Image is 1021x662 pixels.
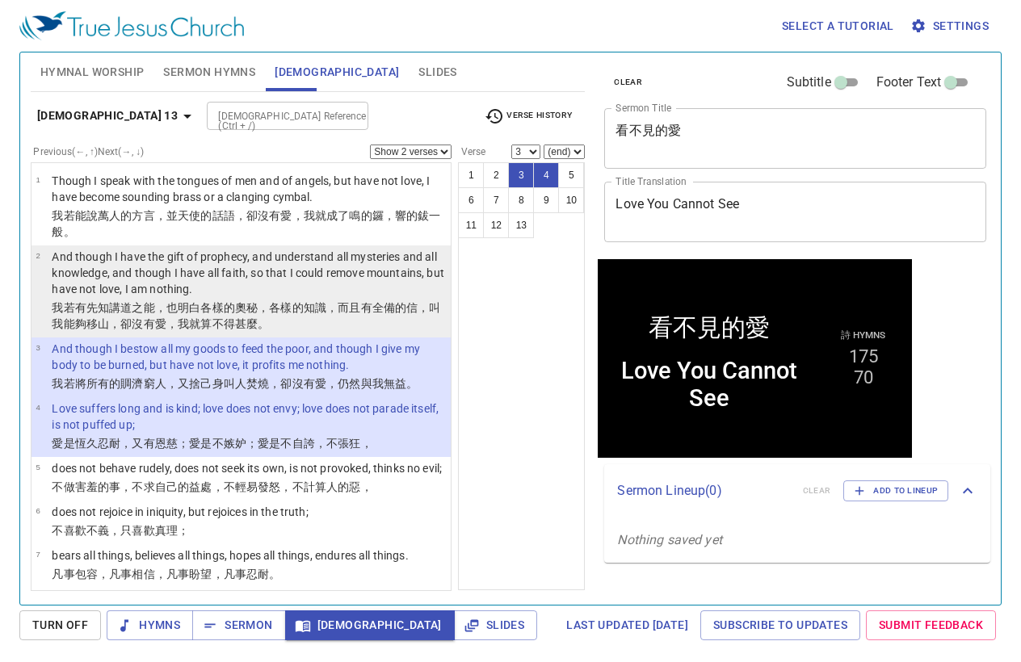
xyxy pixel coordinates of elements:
input: Type Bible Reference [212,107,337,125]
wg26: ，仍然與我無 [326,377,418,390]
wg3450: 身 [212,377,418,390]
wg3114: ，又有恩慈 [120,437,372,450]
wg93: ，只 [109,524,189,537]
wg2545: ，卻 [269,377,418,390]
wg5448: ， [361,437,372,450]
p: 凡事 [52,566,408,582]
span: [DEMOGRAPHIC_DATA] [298,615,442,635]
wg3956: 的奧秘 [52,301,440,330]
button: Verse History [475,104,582,128]
span: Footer Text [876,73,942,92]
wg3956: 忍耐 [246,568,280,580]
button: 10 [558,187,584,213]
button: 7 [483,187,509,213]
span: 4 [36,403,40,412]
span: Last updated [DATE] [566,615,688,635]
span: Hymns [120,615,180,635]
wg5623: 。 [406,377,418,390]
button: Settings [907,11,995,41]
span: 5 [36,463,40,471]
wg3756: 嫉妒 [224,437,372,450]
span: 1 [36,175,40,184]
p: 我若 [52,375,446,392]
wg4394: 之能，也 [52,301,440,330]
textarea: Love You Cannot See [616,196,975,227]
wg3756: 計算 [304,480,372,493]
button: 6 [458,187,484,213]
button: Add to Lineup [843,480,948,501]
wg2556: ， [361,480,372,493]
wg444: 的方言 [52,209,440,238]
wg807: 的事，不 [98,480,372,493]
wg26: 是恆久忍耐 [64,437,372,450]
wg3756: 輕易發怒 [235,480,372,493]
textarea: 看不見的愛 [616,123,975,153]
wg5541: ；愛 [178,437,372,450]
wg3735: ，卻 [109,317,269,330]
wg2980: ，並 [52,209,440,238]
span: Slides [467,615,524,635]
button: Sermon [192,610,285,640]
wg5595: 窮人，又 [144,377,418,390]
button: 5 [558,162,584,188]
wg1161: 沒 [292,377,418,390]
p: 我若 [52,300,446,332]
wg3179: 山 [98,317,269,330]
span: Hymnal Worship [40,62,145,82]
wg2532: 捨 [189,377,418,390]
wg3956: 相信 [132,568,280,580]
wg1161: 沒 [132,317,269,330]
wg1437: 能說 [52,209,440,238]
wg3956: 盼望 [189,568,280,580]
button: 8 [508,187,534,213]
wg4796: 真理 [155,524,189,537]
p: And though I bestow all my goods to feed the poor, and though I give my body to be burned, but ha... [52,341,446,373]
button: Select a tutorial [775,11,901,41]
span: Verse History [485,107,572,126]
button: 12 [483,212,509,238]
wg1437: 將所有 [75,377,418,390]
wg1161: 喜歡 [132,524,189,537]
wg5620: 我能夠移 [52,317,269,330]
button: Hymns [107,610,193,640]
wg1438: 益處，不 [189,480,372,493]
wg5278: 。 [269,568,280,580]
wg32: 的話語，卻 [52,209,440,238]
p: And though I have the gift of prophecy, and understand all mysteries and all knowledge, and thoug... [52,249,446,297]
wg2532: 明白 [52,301,440,330]
wg3756: 張狂 [338,437,372,450]
wg5463: 不義 [86,524,189,537]
wg5463: 喜歡 [64,524,190,537]
wg3049: 人的惡 [326,480,372,493]
p: does not behave rudely, does not seek its own, is not provoked, thinks no evil; [52,460,442,476]
wg3756: 求 [144,480,372,493]
wg3860: 己 [200,377,418,390]
span: Add to Lineup [854,484,938,498]
a: Subscribe to Updates [700,610,860,640]
wg3956: 的賙濟 [109,377,418,390]
wg26: ，我就算 [166,317,269,330]
button: 13 [508,212,534,238]
button: 4 [533,162,559,188]
span: Slides [418,62,456,82]
button: 11 [458,212,484,238]
wg3756: 自誇 [292,437,372,450]
p: 愛 [52,435,446,451]
span: 2 [36,251,40,260]
p: Though I speak with the tongues of men and of angels, but have not love, I have become sounding b... [52,173,446,205]
button: clear [604,73,652,92]
i: Nothing saved yet [617,532,722,547]
wg4983: 人焚燒 [235,377,418,390]
wg2980: 萬人 [52,209,440,238]
p: 不 [52,522,308,538]
span: 3 [36,343,40,352]
wg3756: 做害羞 [64,480,372,493]
button: 9 [533,187,559,213]
button: 1 [458,162,484,188]
wg4100: ，凡事 [155,568,281,580]
wg4068: ，不 [315,437,372,450]
wg26: 是不 [269,437,372,450]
